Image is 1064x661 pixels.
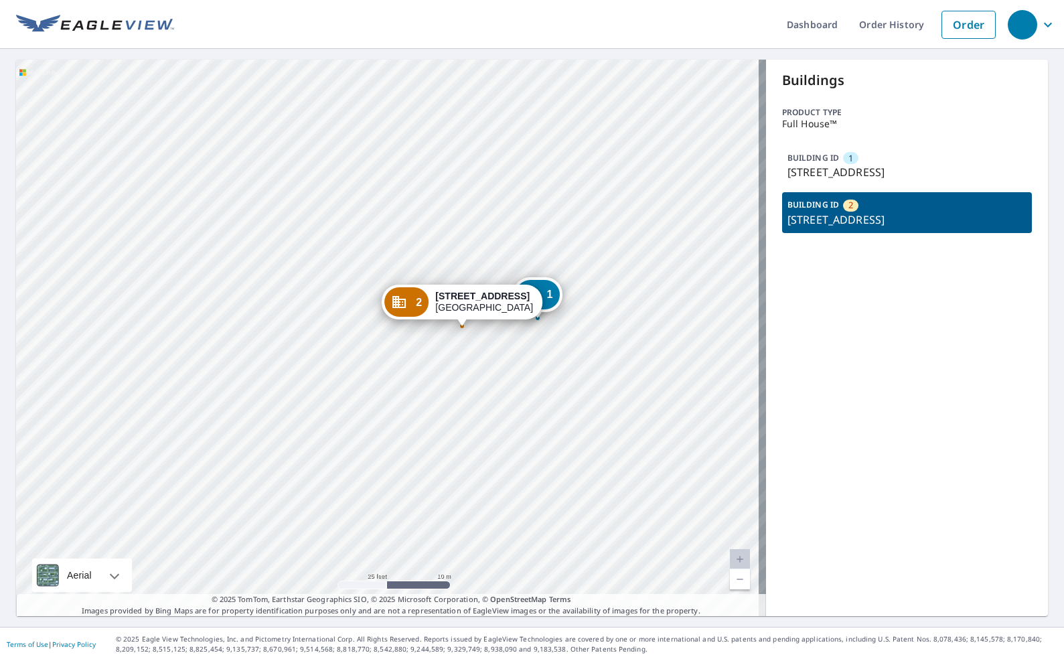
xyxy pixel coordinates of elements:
[7,640,48,649] a: Terms of Use
[490,594,546,604] a: OpenStreetMap
[787,164,1027,180] p: [STREET_ADDRESS]
[63,559,96,592] div: Aerial
[782,70,1032,90] p: Buildings
[787,212,1027,228] p: [STREET_ADDRESS]
[782,119,1032,129] p: Full House™
[547,289,553,299] span: 1
[513,277,562,319] div: Dropped pin, building 1, Commercial property, 10560 Mount Curve Rd Eden Prairie, MN 55347
[32,559,132,592] div: Aerial
[212,594,571,605] span: © 2025 TomTom, Earthstar Geographics SIO, © 2025 Microsoft Corporation, ©
[549,594,571,604] a: Terms
[730,569,750,589] a: Current Level 20, Zoom Out
[787,199,839,210] p: BUILDING ID
[7,640,96,648] p: |
[435,291,530,301] strong: [STREET_ADDRESS]
[435,291,533,313] div: [GEOGRAPHIC_DATA]
[382,285,542,326] div: Dropped pin, building 2, Commercial property, 10562 Mount Curve Rd Eden Prairie, MN 55347
[941,11,996,39] a: Order
[16,594,766,616] p: Images provided by Bing Maps are for property identification purposes only and are not a represen...
[730,549,750,569] a: Current Level 20, Zoom In Disabled
[116,634,1057,654] p: © 2025 Eagle View Technologies, Inc. and Pictometry International Corp. All Rights Reserved. Repo...
[848,199,853,212] span: 2
[782,106,1032,119] p: Product type
[16,15,174,35] img: EV Logo
[416,297,422,307] span: 2
[787,152,839,163] p: BUILDING ID
[52,640,96,649] a: Privacy Policy
[848,152,853,165] span: 1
